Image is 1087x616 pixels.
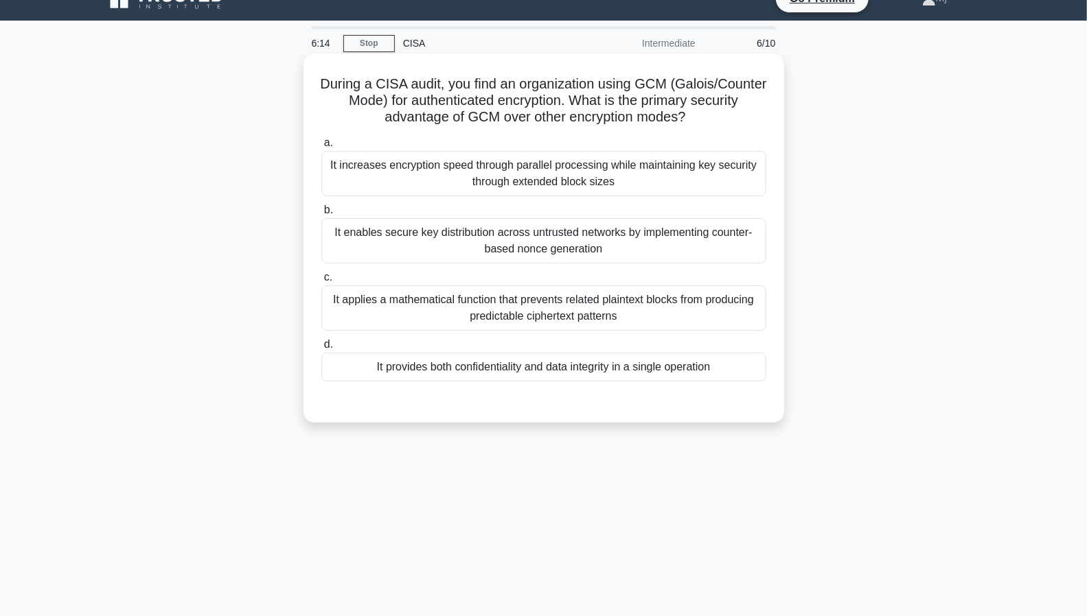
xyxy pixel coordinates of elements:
div: It enables secure key distribution across untrusted networks by implementing counter-based nonce ... [321,218,766,263]
div: 6:14 [304,29,343,57]
span: b. [324,204,333,215]
span: c. [324,271,332,283]
a: Stop [343,35,395,52]
div: It increases encryption speed through parallel processing while maintaining key security through ... [321,151,766,196]
span: d. [324,338,333,350]
div: CISA [395,29,584,57]
h5: During a CISA audit, you find an organization using GCM (Galois/Counter Mode) for authenticated e... [320,75,768,126]
div: 6/10 [704,29,784,57]
div: It applies a mathematical function that prevents related plaintext blocks from producing predicta... [321,285,766,331]
div: It provides both confidentiality and data integrity in a single operation [321,353,766,381]
span: a. [324,137,333,148]
div: Intermediate [584,29,704,57]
